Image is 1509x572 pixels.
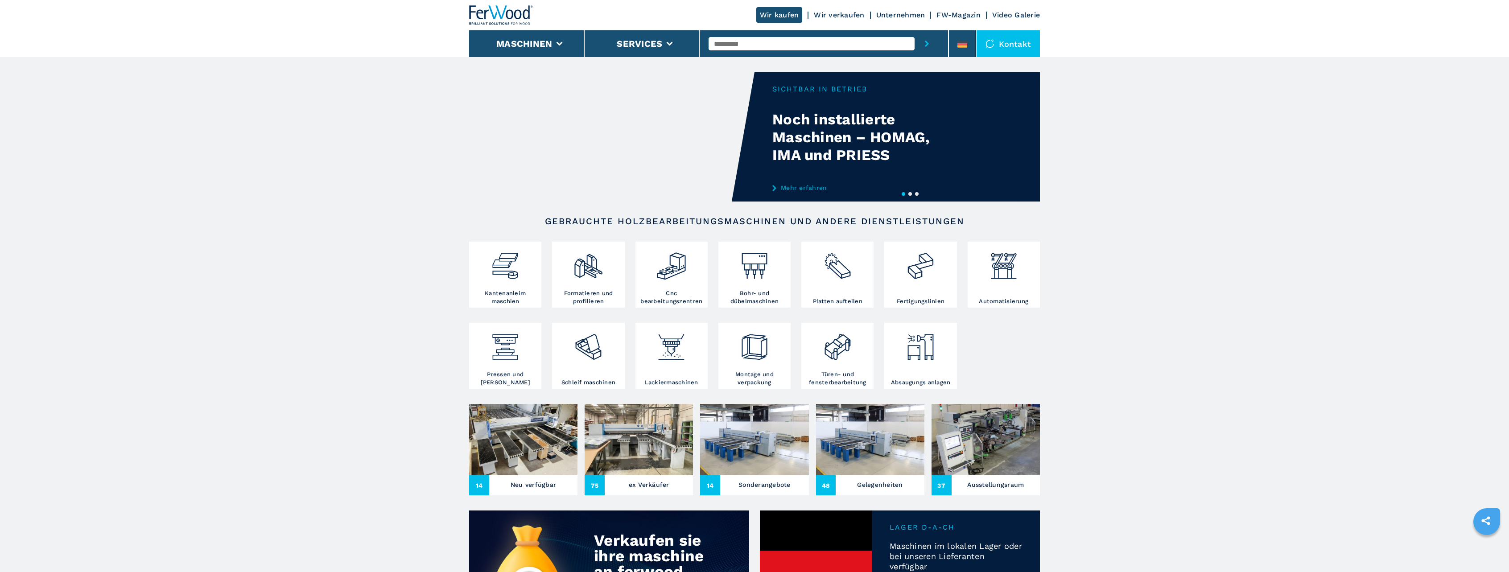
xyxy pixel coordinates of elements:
[645,379,698,387] h3: Lackiermaschinen
[932,404,1040,495] a: Ausstellungsraum37Ausstellungsraum
[469,404,577,495] a: Neu verfügbar 14Neu verfügbar
[915,192,919,196] button: 3
[561,379,615,387] h3: Schleif maschinen
[814,11,864,19] a: Wir verkaufen
[629,478,669,491] h3: ex Verkäufer
[857,478,903,491] h3: Gelegenheiten
[908,192,912,196] button: 2
[816,475,836,495] span: 48
[552,323,624,389] a: Schleif maschinen
[905,244,936,281] img: linee_di_produzione_2.png
[496,38,552,49] button: Maschinen
[968,242,1040,308] a: Automatisierung
[915,30,939,57] button: submit-button
[469,242,541,308] a: Kantenanleim maschien
[891,379,951,387] h3: Absaugungs anlagen
[897,297,944,305] h3: Fertigungslinien
[905,325,936,362] img: aspirazione_1.png
[936,11,981,19] a: FW-Magazin
[554,289,622,305] h3: Formatieren und profilieren
[932,404,1040,475] img: Ausstellungsraum
[635,242,708,308] a: Cnc bearbeitungszentren
[656,244,687,281] img: centro_di_lavoro_cnc_2.png
[1475,510,1497,532] a: sharethis
[816,404,924,475] img: Gelegenheiten
[739,244,770,281] img: foratrici_inseritrici_2.png
[989,244,1019,281] img: automazione.png
[635,323,708,389] a: Lackiermaschinen
[876,11,925,19] a: Unternehmen
[490,244,521,281] img: bordatrici_1.png
[718,242,791,308] a: Bohr- und dübelmaschinen
[813,297,862,305] h3: Platten aufteilen
[471,370,539,387] h3: Pressen und [PERSON_NAME]
[979,297,1028,305] h3: Automatisierung
[471,289,539,305] h3: Kantenanleim maschien
[718,323,791,389] a: Montage und verpackung
[985,39,994,48] img: Kontakt
[490,325,521,362] img: pressa-strettoia.png
[469,5,533,25] img: Ferwood
[756,7,803,23] a: Wir kaufen
[498,216,1011,226] h2: Gebrauchte Holzbearbeitungsmaschinen und andere Dienstleistungen
[992,11,1040,19] a: Video Galerie
[469,323,541,389] a: Pressen und [PERSON_NAME]
[573,325,604,362] img: levigatrici_2.png
[721,370,788,387] h3: Montage und verpackung
[801,242,874,308] a: Platten aufteilen
[884,323,957,389] a: Absaugungs anlagen
[967,478,1024,491] h3: Ausstellungsraum
[617,38,662,49] button: Services
[700,404,808,495] a: Sonderangebote 14Sonderangebote
[552,242,624,308] a: Formatieren und profilieren
[816,404,924,495] a: Gelegenheiten48Gelegenheiten
[884,242,957,308] a: Fertigungslinien
[739,325,770,362] img: montaggio_imballaggio_2.png
[656,325,687,362] img: verniciatura_1.png
[469,404,577,475] img: Neu verfügbar
[700,475,720,495] span: 14
[801,323,874,389] a: Türen- und fensterbearbeitung
[772,184,947,191] a: Mehr erfahren
[511,478,556,491] h3: Neu verfügbar
[721,289,788,305] h3: Bohr- und dübelmaschinen
[700,404,808,475] img: Sonderangebote
[638,289,705,305] h3: Cnc bearbeitungszentren
[977,30,1040,57] div: Kontakt
[932,475,952,495] span: 37
[822,244,853,281] img: sezionatrici_2.png
[469,475,489,495] span: 14
[902,192,905,196] button: 1
[822,325,853,362] img: lavorazione_porte_finestre_2.png
[738,478,791,491] h3: Sonderangebote
[573,244,604,281] img: squadratrici_2.png
[585,475,605,495] span: 75
[469,72,754,202] video: Your browser does not support the video tag.
[585,404,693,475] img: ex Verkäufer
[804,370,871,387] h3: Türen- und fensterbearbeitung
[585,404,693,495] a: ex Verkäufer 75ex Verkäufer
